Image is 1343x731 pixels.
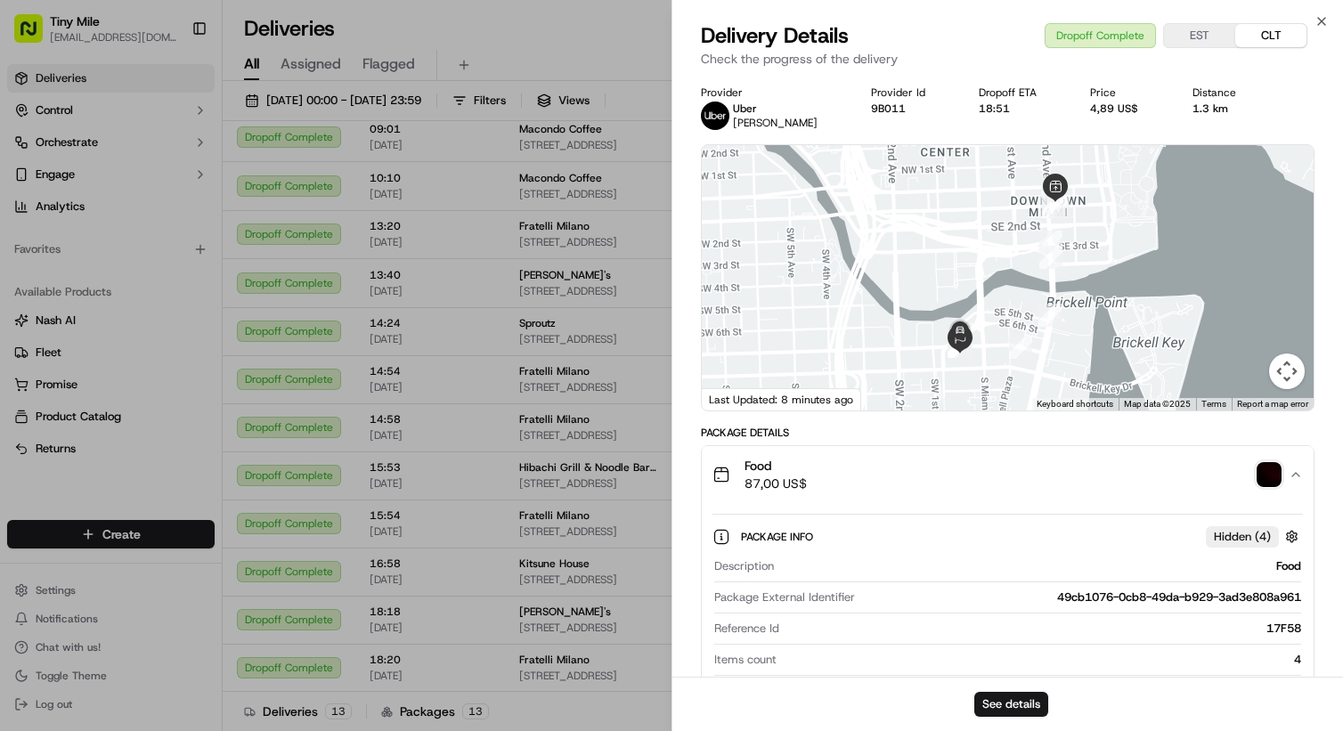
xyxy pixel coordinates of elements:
[1206,525,1303,548] button: Hidden (4)
[46,115,321,134] input: Got a question? Start typing here...
[871,85,950,100] div: Provider Id
[701,21,849,50] span: Delivery Details
[18,71,324,100] p: Welcome 👋
[1235,24,1306,47] button: CLT
[1039,231,1062,254] div: 6
[151,260,165,274] div: 💻
[741,530,817,544] span: Package Info
[781,558,1301,574] div: Food
[126,301,216,315] a: Powered byPylon
[745,457,807,475] span: Food
[1192,85,1261,100] div: Distance
[11,251,143,283] a: 📗Knowledge Base
[177,302,216,315] span: Pylon
[1192,102,1261,116] div: 1.3 km
[1037,398,1113,410] button: Keyboard shortcuts
[18,170,50,202] img: 1736555255976-a54dd68f-1ca7-489b-9aae-adbdc363a1c4
[702,388,861,410] div: Last Updated: 8 minutes ago
[706,387,765,410] img: Google
[862,589,1301,605] div: 49cb1076-0cb8-49da-b929-3ad3e808a961
[701,426,1315,440] div: Package Details
[1257,462,1282,487] img: photo_proof_of_delivery image
[1124,399,1191,409] span: Map data ©2025
[36,258,136,276] span: Knowledge Base
[702,446,1314,503] button: Food87,00 US$photo_proof_of_delivery image
[1214,529,1271,545] span: Hidden ( 4 )
[1038,304,1062,327] div: 8
[714,558,774,574] span: Description
[714,589,855,605] span: Package External Identifier
[784,652,1301,668] div: 4
[714,621,779,637] span: Reference Id
[701,102,729,130] img: uber-new-logo.jpeg
[168,258,286,276] span: API Documentation
[1090,85,1163,100] div: Price
[706,387,765,410] a: Open this area in Google Maps (opens a new window)
[701,50,1315,68] p: Check the progress of the delivery
[733,102,818,116] p: Uber
[979,102,1062,116] div: 18:51
[714,652,777,668] span: Items count
[1269,353,1305,389] button: Map camera controls
[786,621,1301,637] div: 17F58
[18,260,32,274] div: 📗
[1046,195,1070,218] div: 4
[1090,102,1163,116] div: 4,89 US$
[18,18,53,53] img: Nash
[303,175,324,197] button: Start new chat
[61,188,225,202] div: We're available if you need us!
[1039,246,1062,269] div: 7
[1237,399,1308,409] a: Report a map error
[733,116,818,130] span: [PERSON_NAME]
[143,251,293,283] a: 💻API Documentation
[1201,399,1226,409] a: Terms (opens in new tab)
[1040,195,1063,218] div: 5
[61,170,292,188] div: Start new chat
[974,692,1048,717] button: See details
[871,102,906,116] button: 9B011
[1164,24,1235,47] button: EST
[701,85,842,100] div: Provider
[979,85,1062,100] div: Dropoff ETA
[745,475,807,492] span: 87,00 US$
[1009,336,1032,359] div: 9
